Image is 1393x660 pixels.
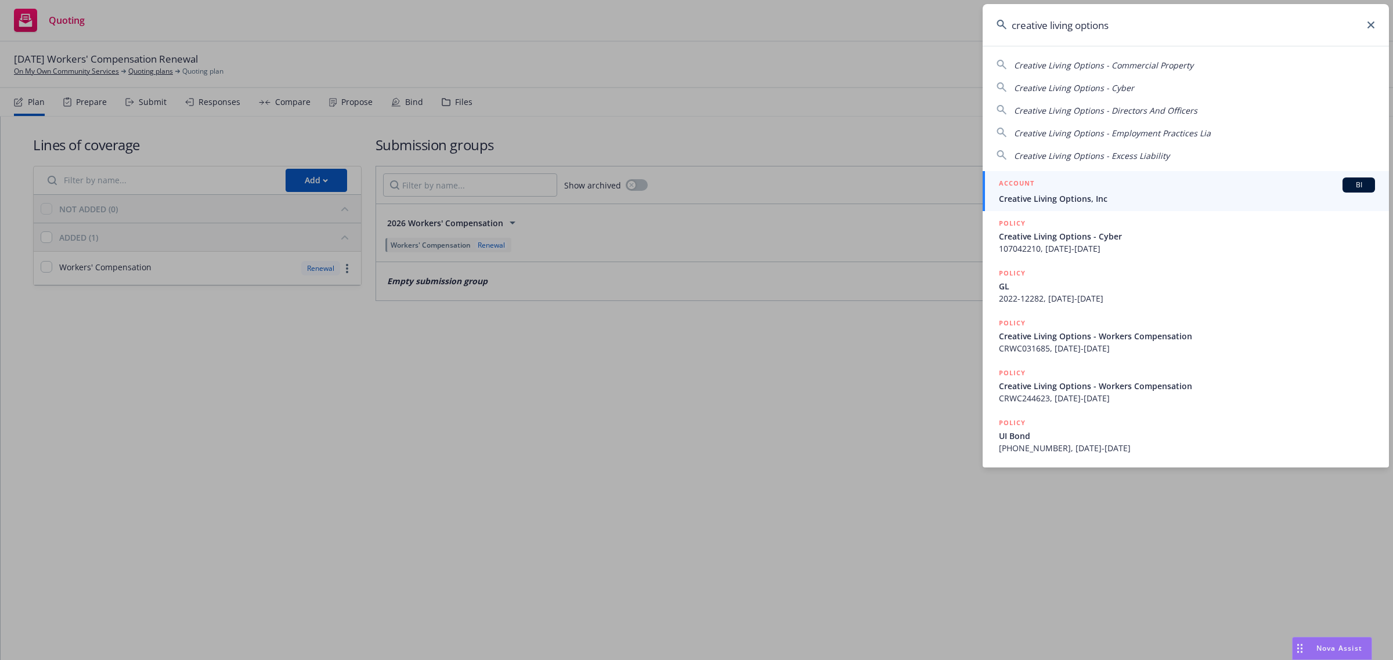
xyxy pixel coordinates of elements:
span: [PHONE_NUMBER], [DATE]-[DATE] [999,442,1375,454]
span: Creative Living Options - Workers Compensation [999,380,1375,392]
a: POLICYCreative Living Options - Workers CompensationCRWC244623, [DATE]-[DATE] [983,361,1389,411]
span: CRWC244623, [DATE]-[DATE] [999,392,1375,404]
input: Search... [983,4,1389,46]
h5: POLICY [999,317,1026,329]
span: 107042210, [DATE]-[DATE] [999,242,1375,255]
h5: POLICY [999,217,1026,229]
a: POLICYCreative Living Options - Workers CompensationCRWC031685, [DATE]-[DATE] [983,311,1389,361]
span: Creative Living Options - Commercial Property [1014,60,1193,71]
h5: POLICY [999,367,1026,379]
div: Drag to move [1293,637,1307,659]
a: POLICYUI Bond[PHONE_NUMBER], [DATE]-[DATE] [983,411,1389,460]
button: Nova Assist [1292,637,1372,660]
a: POLICYCreative Living Options - Cyber107042210, [DATE]-[DATE] [983,211,1389,261]
span: Creative Living Options, Inc [999,193,1375,205]
span: CRWC031685, [DATE]-[DATE] [999,342,1375,354]
a: ACCOUNTBICreative Living Options, Inc [983,171,1389,211]
span: Creative Living Options - Cyber [1014,82,1134,93]
span: Creative Living Options - Cyber [999,230,1375,242]
h5: POLICY [999,417,1026,429]
a: POLICYGL2022-12282, [DATE]-[DATE] [983,261,1389,311]
span: GL [999,280,1375,292]
h5: ACCOUNT [999,177,1034,191]
span: 2022-12282, [DATE]-[DATE] [999,292,1375,304]
span: UI Bond [999,430,1375,442]
span: Creative Living Options - Workers Compensation [999,330,1375,342]
span: Nova Assist [1316,643,1362,653]
span: Creative Living Options - Directors And Officers [1014,105,1197,116]
span: Creative Living Options - Employment Practices Lia [1014,128,1211,139]
span: BI [1347,180,1370,190]
span: Creative Living Options - Excess Liability [1014,150,1170,161]
h5: POLICY [999,267,1026,279]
